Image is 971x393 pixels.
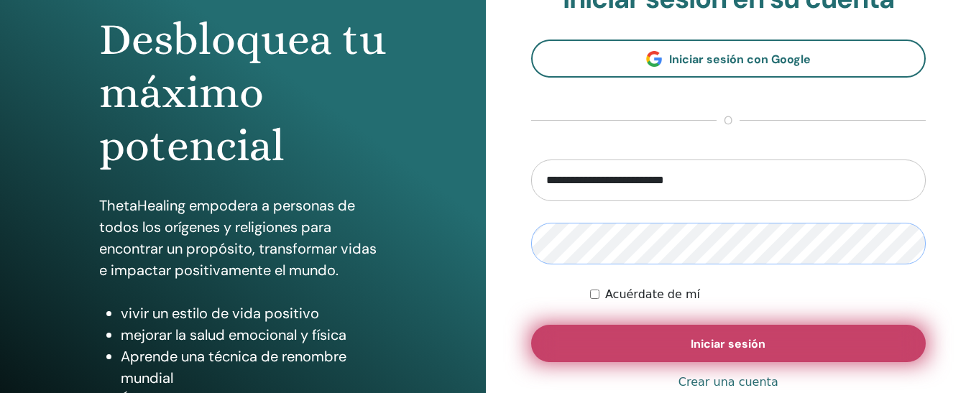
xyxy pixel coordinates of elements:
font: Aprende una técnica de renombre mundial [121,347,346,387]
a: Iniciar sesión con Google [531,40,926,78]
font: Acuérdate de mí [605,287,700,301]
button: Iniciar sesión [531,325,926,362]
font: vivir un estilo de vida positivo [121,304,319,323]
font: mejorar la salud emocional y física [121,325,346,344]
font: Desbloquea tu máximo potencial [99,14,386,172]
font: ThetaHealing empodera a personas de todos los orígenes y religiones para encontrar un propósito, ... [99,196,377,279]
font: Iniciar sesión [691,336,765,351]
font: o [724,113,732,128]
font: Crear una cuenta [678,375,778,389]
a: Crear una cuenta [678,374,778,391]
font: Iniciar sesión con Google [669,52,811,67]
div: Mantenerme autenticado indefinidamente o hasta que cierre sesión manualmente [590,286,926,303]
